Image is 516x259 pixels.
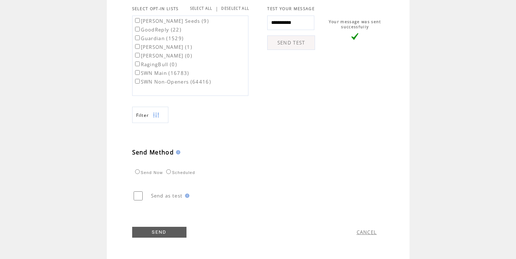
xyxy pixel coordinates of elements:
a: Filter [132,107,168,123]
input: [PERSON_NAME] (1) [135,44,140,49]
label: Send Now [133,170,163,175]
label: [PERSON_NAME] Seeds (9) [134,18,209,24]
span: Send as test [151,192,183,199]
label: Scheduled [164,170,195,175]
a: SEND [132,227,186,238]
span: Your message was sent successfully [329,19,381,29]
label: SWN Non-Openers (64416) [134,78,211,85]
input: SWN Main (16783) [135,70,140,75]
label: GoodReply (22) [134,26,182,33]
input: GoodReply (22) [135,27,140,31]
input: SWN Non-Openers (64416) [135,79,140,84]
label: [PERSON_NAME] (1) [134,44,193,50]
input: RagingBull (0) [135,61,140,66]
span: Send Method [132,148,174,156]
input: Send Now [135,169,140,174]
input: [PERSON_NAME] Seeds (9) [135,18,140,23]
img: filters.png [153,107,159,123]
a: CANCEL [357,229,377,235]
input: Guardian (1529) [135,35,140,40]
input: Scheduled [166,169,171,174]
a: DESELECT ALL [221,6,249,11]
label: SWN Main (16783) [134,70,189,76]
label: [PERSON_NAME] (0) [134,52,193,59]
span: Show filters [136,112,149,118]
span: TEST YOUR MESSAGE [267,6,315,11]
img: help.gif [183,194,189,198]
input: [PERSON_NAME] (0) [135,53,140,58]
img: vLarge.png [351,33,358,40]
label: Guardian (1529) [134,35,184,42]
span: | [215,5,218,12]
a: SEND TEST [267,35,315,50]
a: SELECT ALL [190,6,213,11]
label: RagingBull (0) [134,61,177,68]
img: help.gif [174,150,180,154]
span: SELECT OPT-IN LISTS [132,6,179,11]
